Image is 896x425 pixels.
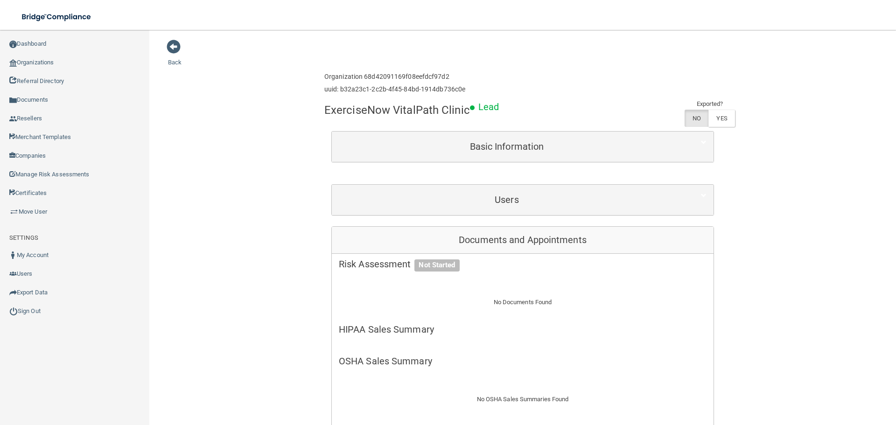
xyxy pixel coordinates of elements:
img: ic_user_dark.df1a06c3.png [9,251,17,259]
h5: HIPAA Sales Summary [339,324,707,334]
img: ic_reseller.de258add.png [9,115,17,123]
td: Exported? [685,98,735,110]
h5: Users [339,195,675,205]
img: ic_dashboard_dark.d01f4a41.png [9,41,17,48]
div: Documents and Appointments [332,227,714,254]
h5: OSHA Sales Summary [339,356,707,366]
img: briefcase.64adab9b.png [9,207,19,216]
img: icon-documents.8dae5593.png [9,97,17,104]
h5: Risk Assessment [339,259,707,269]
label: YES [708,110,735,127]
img: organization-icon.f8decf85.png [9,59,17,67]
h6: uuid: b32a23c1-2c2b-4f45-84bd-1914db736c0e [324,86,465,93]
label: SETTINGS [9,232,38,244]
h5: Basic Information [339,141,675,152]
h4: ExerciseNow VitalPath Clinic [324,104,470,116]
h6: Organization 68d42091169f08eefdcf97d2 [324,73,465,80]
span: Not Started [414,259,459,272]
p: Lead [478,98,499,116]
a: Back [168,48,182,66]
img: bridge_compliance_login_screen.278c3ca4.svg [14,7,100,27]
img: ic_power_dark.7ecde6b1.png [9,307,18,315]
label: NO [685,110,708,127]
div: No OSHA Sales Summaries Found [332,383,714,416]
img: icon-export.b9366987.png [9,289,17,296]
div: No Documents Found [332,286,714,319]
img: icon-users.e205127d.png [9,270,17,278]
a: Basic Information [339,136,707,157]
a: Users [339,189,707,210]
